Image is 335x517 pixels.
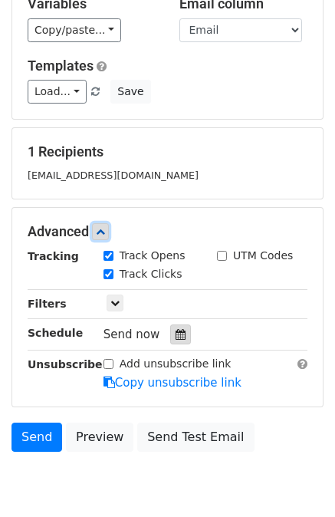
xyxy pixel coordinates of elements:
[66,423,133,452] a: Preview
[28,250,79,262] strong: Tracking
[28,80,87,104] a: Load...
[137,423,254,452] a: Send Test Email
[233,248,293,264] label: UTM Codes
[28,18,121,42] a: Copy/paste...
[120,248,186,264] label: Track Opens
[103,328,160,341] span: Send now
[120,356,232,372] label: Add unsubscribe link
[28,170,199,181] small: [EMAIL_ADDRESS][DOMAIN_NAME]
[28,143,307,160] h5: 1 Recipients
[28,327,83,339] strong: Schedule
[28,358,103,370] strong: Unsubscribe
[258,443,335,517] iframe: Chat Widget
[103,376,241,390] a: Copy unsubscribe link
[110,80,150,104] button: Save
[120,266,182,282] label: Track Clicks
[28,223,307,240] h5: Advanced
[28,58,94,74] a: Templates
[11,423,62,452] a: Send
[28,298,67,310] strong: Filters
